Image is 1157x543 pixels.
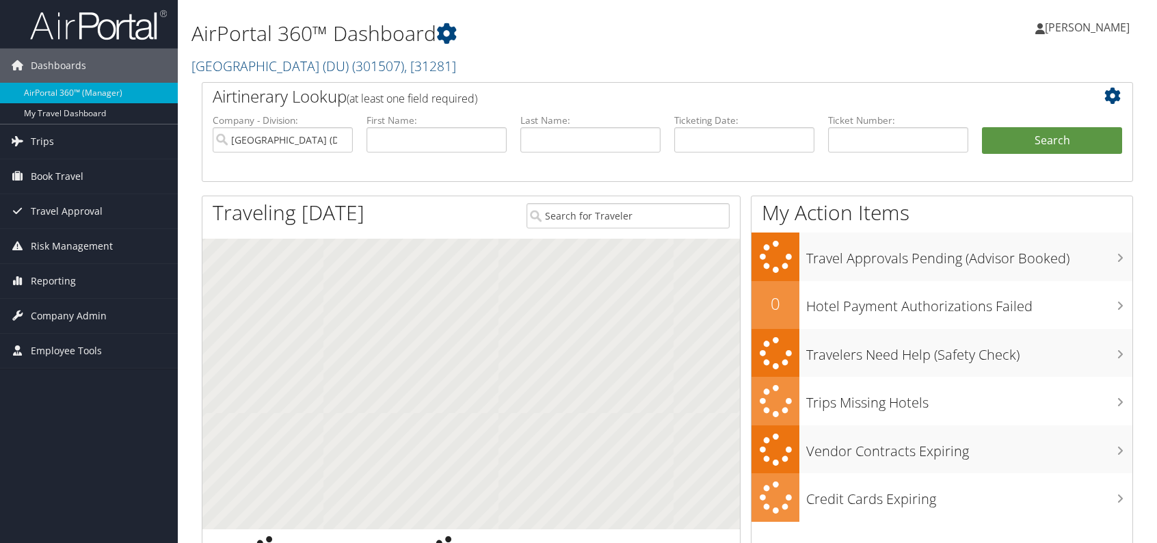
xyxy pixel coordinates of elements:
[806,242,1132,268] h3: Travel Approvals Pending (Advisor Booked)
[352,57,404,75] span: ( 301507 )
[31,49,86,83] span: Dashboards
[191,57,456,75] a: [GEOGRAPHIC_DATA] (DU)
[31,194,103,228] span: Travel Approval
[367,114,507,127] label: First Name:
[213,198,364,227] h1: Traveling [DATE]
[31,229,113,263] span: Risk Management
[404,57,456,75] span: , [ 31281 ]
[347,91,477,106] span: (at least one field required)
[752,377,1132,425] a: Trips Missing Hotels
[213,114,353,127] label: Company - Division:
[1045,20,1130,35] span: [PERSON_NAME]
[752,198,1132,227] h1: My Action Items
[828,114,968,127] label: Ticket Number:
[520,114,661,127] label: Last Name:
[674,114,814,127] label: Ticketing Date:
[806,483,1132,509] h3: Credit Cards Expiring
[31,299,107,333] span: Company Admin
[752,233,1132,281] a: Travel Approvals Pending (Advisor Booked)
[31,124,54,159] span: Trips
[527,203,730,228] input: Search for Traveler
[752,473,1132,522] a: Credit Cards Expiring
[752,329,1132,378] a: Travelers Need Help (Safety Check)
[191,19,826,48] h1: AirPortal 360™ Dashboard
[752,281,1132,329] a: 0Hotel Payment Authorizations Failed
[31,264,76,298] span: Reporting
[31,334,102,368] span: Employee Tools
[806,435,1132,461] h3: Vendor Contracts Expiring
[806,339,1132,365] h3: Travelers Need Help (Safety Check)
[982,127,1122,155] button: Search
[30,9,167,41] img: airportal-logo.png
[752,425,1132,474] a: Vendor Contracts Expiring
[806,290,1132,316] h3: Hotel Payment Authorizations Failed
[806,386,1132,412] h3: Trips Missing Hotels
[213,85,1045,108] h2: Airtinerary Lookup
[752,292,799,315] h2: 0
[31,159,83,194] span: Book Travel
[1035,7,1143,48] a: [PERSON_NAME]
